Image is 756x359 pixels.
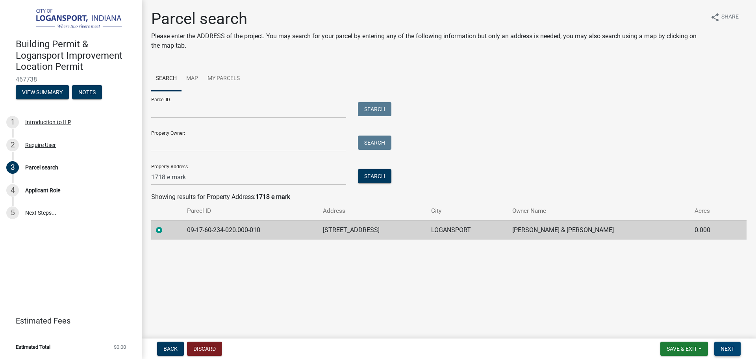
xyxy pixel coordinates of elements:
i: share [710,13,720,22]
button: Notes [72,85,102,99]
div: Require User [25,142,56,148]
td: 0.000 [690,220,731,240]
a: Map [182,66,203,91]
button: Save & Exit [660,342,708,356]
span: Back [163,346,178,352]
span: Estimated Total [16,344,50,350]
div: Showing results for Property Address: [151,192,747,202]
td: 09-17-60-234-020.000-010 [182,220,318,240]
img: City of Logansport, Indiana [16,8,129,30]
span: 467738 [16,76,126,83]
button: Back [157,342,184,356]
td: [PERSON_NAME] & [PERSON_NAME] [508,220,690,240]
a: Search [151,66,182,91]
div: 2 [6,139,19,151]
td: LOGANSPORT [426,220,507,240]
td: [STREET_ADDRESS] [318,220,427,240]
th: Parcel ID [182,202,318,220]
th: Owner Name [508,202,690,220]
button: Search [358,102,391,116]
div: 3 [6,161,19,174]
th: City [426,202,507,220]
div: Parcel search [25,165,58,170]
button: shareShare [704,9,745,25]
strong: 1718 e mark [256,193,290,201]
h4: Building Permit & Logansport Improvement Location Permit [16,39,135,73]
a: My Parcels [203,66,245,91]
button: Discard [187,342,222,356]
th: Acres [690,202,731,220]
span: Next [721,346,734,352]
h1: Parcel search [151,9,704,28]
button: Search [358,136,391,150]
wm-modal-confirm: Notes [72,89,102,96]
span: $0.00 [114,344,126,350]
span: Share [721,13,739,22]
div: 5 [6,206,19,219]
span: Save & Exit [667,346,697,352]
p: Please enter the ADDRESS of the project. You may search for your parcel by entering any of the fo... [151,32,704,50]
div: Introduction to ILP [25,119,71,125]
a: Estimated Fees [6,313,129,329]
div: 4 [6,184,19,197]
div: 1 [6,116,19,128]
button: Next [714,342,741,356]
wm-modal-confirm: Summary [16,89,69,96]
div: Applicant Role [25,188,60,193]
th: Address [318,202,427,220]
button: View Summary [16,85,69,99]
button: Search [358,169,391,183]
